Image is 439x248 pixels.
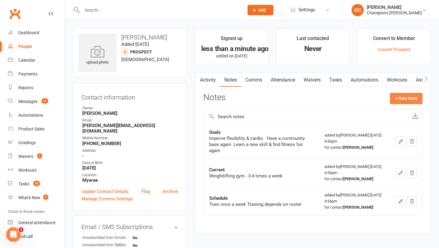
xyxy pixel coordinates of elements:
a: Update Contact Details [81,188,129,195]
input: Search notes [204,109,408,124]
div: Owner [82,105,178,111]
div: less than a minute ago [201,46,262,52]
a: What's New1 [8,191,64,205]
time: Added [DATE] [121,42,149,47]
div: Weightlifting gym - 3-4 times a week [209,173,313,179]
span: 1 [43,195,48,200]
a: Reports [8,81,64,95]
div: General attendance [18,220,55,225]
p: added on [DATE] [201,53,262,58]
div: added by [PERSON_NAME] [DATE] 4:56pm [324,164,385,182]
a: People [8,40,64,53]
div: Unsubscribed from Emails [82,235,133,241]
a: Activity [196,73,220,87]
a: Convert Prospect [377,47,410,52]
a: Clubworx [7,6,23,21]
span: [DEMOGRAPHIC_DATA] [121,57,169,62]
strong: [PERSON_NAME] [343,145,373,150]
strong: [PHONE_NUMBER] [82,141,178,146]
div: for contact [324,144,385,151]
div: upload photo [78,46,116,66]
div: Roll call [18,234,33,239]
strong: [PERSON_NAME] [343,205,373,210]
h3: Email / SMS Subscriptions [81,224,178,230]
div: Improve flexibility & cardio Have a community base again Learn a new skill & find fitness fun again [209,135,313,154]
strong: [PERSON_NAME] [82,111,178,116]
a: Tasks 45 [8,177,64,191]
div: Calendar [18,58,35,63]
div: Gradings [18,140,36,145]
div: Last contacted [297,35,329,46]
div: [PERSON_NAME] [367,5,422,10]
a: Payments [8,67,64,81]
div: Automations [18,113,43,118]
div: People [18,44,32,49]
a: General attendance kiosk mode [8,216,64,230]
div: Dashboard [18,30,39,35]
strong: [PERSON_NAME] [343,177,373,181]
a: Messages 11 [8,95,64,108]
div: Tasks [18,181,29,186]
h3: Notes [203,93,226,104]
div: What's New [18,195,40,200]
button: Add [248,5,273,15]
div: Location [82,172,178,178]
a: Waivers 1 [8,150,64,163]
div: Never [282,46,344,52]
a: Roll call [8,230,64,243]
strong: No [133,243,168,248]
div: Train once a week Training depends on roster [209,201,313,207]
strong: [PERSON_NAME][EMAIL_ADDRESS][DOMAIN_NAME] [82,123,178,134]
strong: [DATE] [82,165,178,171]
a: Attendance [266,73,299,87]
a: Workouts [383,73,412,87]
div: Payments [18,71,37,76]
div: Convert to Member [373,35,415,46]
h3: [PERSON_NAME] [78,34,181,41]
div: Email [82,118,178,123]
div: Mobile Number [82,135,178,141]
span: 2 [19,227,23,232]
a: Automations [346,73,383,87]
span: 45 [33,181,40,186]
div: added by [PERSON_NAME] [DATE] 4:56pm [324,132,385,151]
div: for contact [324,204,385,210]
span: 1 [37,153,42,159]
a: Waivers [299,73,325,87]
a: Gradings [8,136,64,150]
a: Archive [163,188,178,195]
input: Search... [80,6,240,14]
a: Comms [241,73,266,87]
h3: Contact information [81,92,178,101]
div: Reports [18,85,33,90]
a: Flag [141,188,150,195]
span: Add [258,8,266,13]
a: Product Sales [8,122,64,136]
a: Dashboard [8,26,64,40]
strong: Schedule [209,195,228,201]
div: Signed up [221,35,243,46]
div: Date of Birth [82,160,178,166]
a: Automations [8,108,64,122]
div: Workouts [18,168,37,173]
span: 11 [41,98,48,104]
div: Waivers [18,154,33,159]
a: Notes [220,73,241,87]
a: Workouts [8,163,64,177]
snap: prospect [130,49,152,54]
a: Tasks [325,73,346,87]
div: Champions [PERSON_NAME] [367,10,422,16]
strong: No [133,235,168,240]
span: Settings [298,3,315,17]
div: Address [82,148,178,154]
strong: Myaree [82,177,178,183]
div: for contact [324,176,385,182]
a: Calendar [8,53,64,67]
div: Product Sales [18,126,45,131]
div: Messages [18,99,37,104]
button: + New Note [390,93,423,104]
div: OC [352,4,364,16]
iframe: Intercom live chat [6,227,21,242]
div: added by [PERSON_NAME] [DATE] 4:56pm [324,192,385,210]
strong: - [82,153,178,159]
